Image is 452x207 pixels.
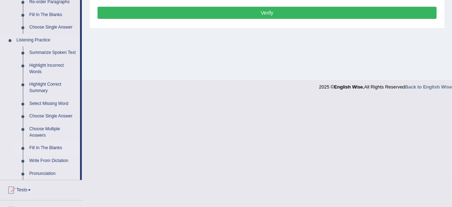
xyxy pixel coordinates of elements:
a: Back to English Wise [405,84,452,90]
a: Summarize Spoken Text [26,46,80,59]
strong: English Wise. [334,84,364,90]
a: Fill In The Blanks [26,142,80,155]
a: Write From Dictation [26,155,80,167]
a: Tests [0,180,82,198]
a: Select Missing Word [26,97,80,110]
button: Verify [98,7,437,19]
a: Choose Multiple Answers [26,123,80,142]
div: 2025 © All Rights Reserved [319,80,452,90]
a: Fill In The Blanks [26,9,80,21]
a: Highlight Incorrect Words [26,59,80,78]
a: Listening Practice [13,34,80,47]
a: Pronunciation [26,167,80,180]
a: Highlight Correct Summary [26,78,80,97]
a: Choose Single Answer [26,110,80,123]
a: Choose Single Answer [26,21,80,34]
